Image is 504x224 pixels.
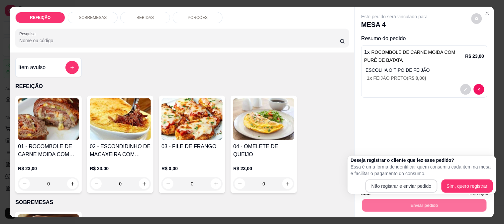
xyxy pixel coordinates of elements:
p: 1 x [364,48,465,64]
img: product-image [18,98,79,140]
p: MESA 4 [361,20,428,29]
h4: 04 - OMELETE DE QUEIJO [233,143,294,159]
button: Não registrar e enviar pedido [365,179,438,193]
span: 1 x [367,75,373,81]
p: BEBIDAS [137,15,154,20]
p: R$ 23,00 [465,53,484,59]
p: R$ 23,00 [233,165,294,172]
input: Pesquisa [19,37,340,44]
h2: Deseja registrar o cliente que fez esse pedido? [351,157,493,164]
h4: 03 - FILE DE FRANGO [161,143,223,151]
img: product-image [90,98,151,140]
button: decrease-product-quantity [474,84,484,95]
label: Pesquisa [19,31,38,37]
p: R$ 23,00 [18,165,79,172]
p: SOBREMESAS [15,198,349,206]
button: Enviar pedido [362,199,486,212]
h4: 02 - ESCONDIDINHO DE MACAXEIRA COM CHARQUE [90,143,151,159]
p: FEIJÃO PRETO ( [367,75,484,81]
p: Resumo do pedido [361,35,487,43]
img: product-image [233,98,294,140]
strong: Total [360,191,371,196]
p: REFEIÇÃO [15,82,349,90]
p: Essa é uma forma de identificar quem consumiu cada item na mesa e facilitar o pagamento do consumo. [351,164,493,177]
p: R$ 23,00 [90,165,151,172]
button: Sim, quero registrar [442,179,493,193]
button: decrease-product-quantity [460,84,471,95]
p: R$ 0,00 [161,165,223,172]
h4: Item avulso [18,63,46,71]
button: add-separate-item [65,61,79,74]
p: Este pedido será vinculado para [361,13,428,20]
p: ESCOLHA O TIPO DE FEIJÃO [366,67,484,73]
button: decrease-product-quantity [471,13,482,24]
p: PORÇÕES [188,15,208,20]
img: product-image [161,98,223,140]
button: Close [482,8,493,19]
span: ROCOMBOLE DE CARNE MOIDA COM PURÊ DE BATATA [364,50,455,63]
p: REFEIÇÃO [30,15,50,20]
span: R$ 0,00 ) [409,75,427,81]
p: SOBREMESAS [79,15,107,20]
h4: 01 - ROCOMBOLE DE CARNE MOIDA COM PURÊ DE BATATA [18,143,79,159]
